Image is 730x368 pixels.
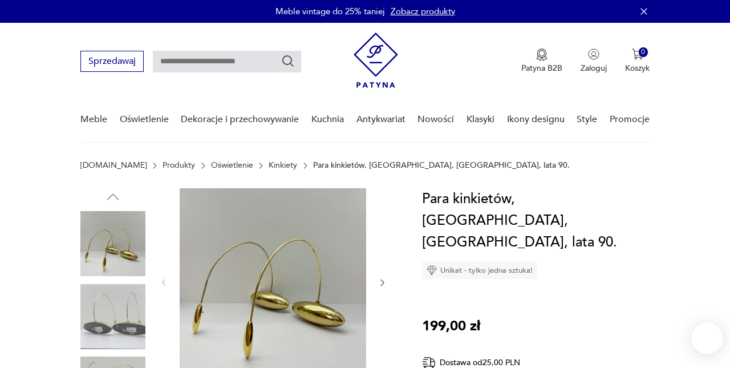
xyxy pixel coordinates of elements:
[80,58,144,66] a: Sprzedawaj
[422,316,480,337] p: 199,00 zł
[581,63,607,74] p: Zaloguj
[269,161,297,170] a: Kinkiety
[417,98,454,141] a: Nowości
[275,6,385,17] p: Meble vintage do 25% taniej
[80,51,144,72] button: Sprzedawaj
[521,48,562,74] button: Patyna B2B
[521,48,562,74] a: Ikona medaluPatyna B2B
[181,98,299,141] a: Dekoracje i przechowywanie
[427,265,437,276] img: Ikona diamentu
[625,48,650,74] button: 0Koszyk
[536,48,547,61] img: Ikona medalu
[211,161,253,170] a: Oświetlenie
[422,188,650,253] h1: Para kinkietów, [GEOGRAPHIC_DATA], [GEOGRAPHIC_DATA], lata 90.
[354,33,398,88] img: Patyna - sklep z meblami i dekoracjami vintage
[507,98,565,141] a: Ikony designu
[632,48,643,60] img: Ikona koszyka
[356,98,405,141] a: Antykwariat
[610,98,650,141] a: Promocje
[80,211,145,276] img: Zdjęcie produktu Para kinkietów, Sompex, Niemcy, lata 90.
[80,284,145,349] img: Zdjęcie produktu Para kinkietów, Sompex, Niemcy, lata 90.
[281,54,295,68] button: Szukaj
[521,63,562,74] p: Patyna B2B
[467,98,494,141] a: Klasyki
[691,322,723,354] iframe: Smartsupp widget button
[120,98,169,141] a: Oświetlenie
[311,98,344,141] a: Kuchnia
[422,262,537,279] div: Unikat - tylko jedna sztuka!
[581,48,607,74] button: Zaloguj
[588,48,599,60] img: Ikonka użytkownika
[313,161,570,170] p: Para kinkietów, [GEOGRAPHIC_DATA], [GEOGRAPHIC_DATA], lata 90.
[625,63,650,74] p: Koszyk
[80,98,107,141] a: Meble
[639,47,648,57] div: 0
[163,161,195,170] a: Produkty
[391,6,455,17] a: Zobacz produkty
[80,161,147,170] a: [DOMAIN_NAME]
[577,98,597,141] a: Style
